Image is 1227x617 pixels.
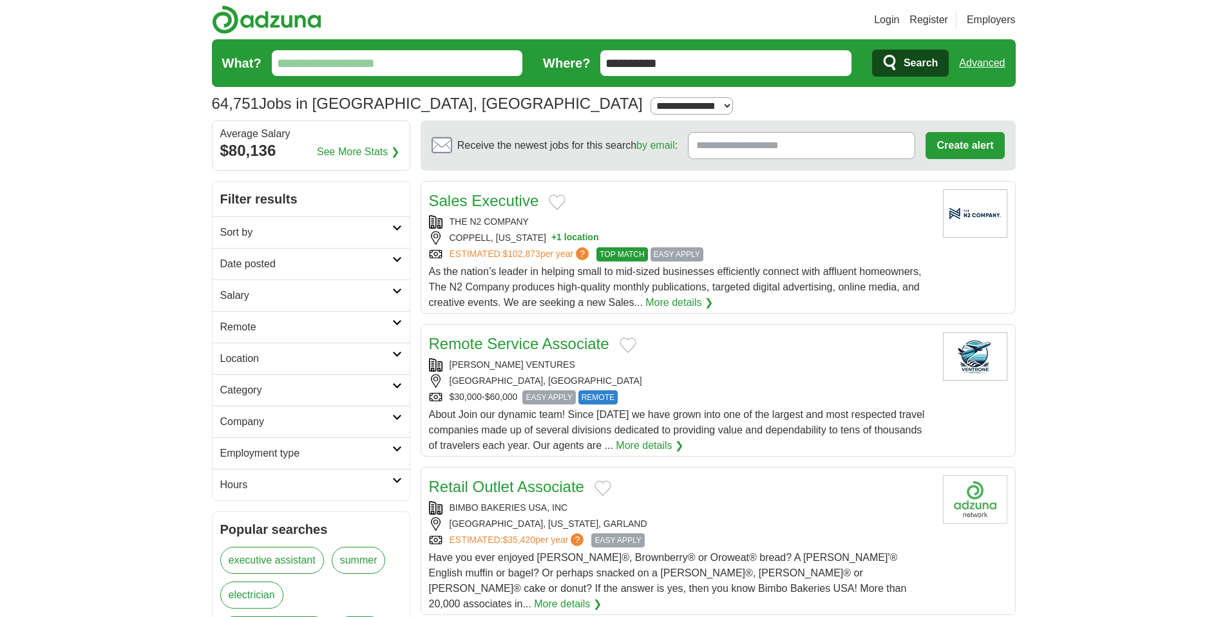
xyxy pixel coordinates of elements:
[943,475,1007,524] img: Company logo
[429,266,922,308] span: As the nation’s leader in helping small to mid-sized businesses efficiently connect with affluent...
[213,406,410,437] a: Company
[551,231,599,245] button: +1 location
[429,335,609,352] a: Remote Service Associate
[616,438,683,453] a: More details ❯
[212,5,321,34] img: Adzuna logo
[213,216,410,248] a: Sort by
[429,374,933,388] div: [GEOGRAPHIC_DATA], [GEOGRAPHIC_DATA]
[429,192,539,209] a: Sales Executive
[651,247,703,261] span: EASY APPLY
[904,50,938,76] span: Search
[220,139,402,162] div: $80,136
[959,50,1005,76] a: Advanced
[332,547,386,574] a: summer
[429,390,933,404] div: $30,000-$60,000
[571,533,584,546] span: ?
[636,140,675,151] a: by email
[429,517,933,531] div: [GEOGRAPHIC_DATA], [US_STATE], GARLAND
[967,12,1016,28] a: Employers
[317,144,399,160] a: See More Stats ❯
[220,129,402,139] div: Average Salary
[620,337,636,353] button: Add to favorite jobs
[429,215,933,229] div: THE N2 COMPANY
[549,195,566,210] button: Add to favorite jobs
[213,437,410,469] a: Employment type
[429,231,933,245] div: COPPELL, [US_STATE]
[220,288,392,303] h2: Salary
[220,351,392,366] h2: Location
[429,409,925,451] span: About Join our dynamic team! Since [DATE] we have grown into one of the largest and most respecte...
[213,311,410,343] a: Remote
[502,249,540,259] span: $102,873
[594,480,611,496] button: Add to favorite jobs
[576,247,589,260] span: ?
[213,374,410,406] a: Category
[429,358,933,372] div: [PERSON_NAME] VENTURES
[450,247,592,261] a: ESTIMATED:$102,873per year?
[543,53,590,73] label: Where?
[551,231,556,245] span: +
[220,383,392,398] h2: Category
[645,295,713,310] a: More details ❯
[429,552,907,609] span: Have you ever enjoyed [PERSON_NAME]®, Brownberry® or Oroweat® bread? A [PERSON_NAME]'® English mu...
[213,343,410,374] a: Location
[220,319,392,335] h2: Remote
[943,189,1007,238] img: Company logo
[220,414,392,430] h2: Company
[220,520,402,539] h2: Popular searches
[213,280,410,311] a: Salary
[926,132,1004,159] button: Create alert
[522,390,575,404] span: EASY APPLY
[578,390,618,404] span: REMOTE
[212,95,643,112] h1: Jobs in [GEOGRAPHIC_DATA], [GEOGRAPHIC_DATA]
[220,446,392,461] h2: Employment type
[874,12,899,28] a: Login
[502,535,535,545] span: $35,420
[220,477,392,493] h2: Hours
[220,225,392,240] h2: Sort by
[220,547,324,574] a: executive assistant
[213,182,410,216] h2: Filter results
[220,582,283,609] a: electrician
[220,256,392,272] h2: Date posted
[212,92,259,115] span: 64,751
[213,469,410,500] a: Hours
[534,596,602,612] a: More details ❯
[591,533,644,547] span: EASY APPLY
[457,138,678,153] span: Receive the newest jobs for this search :
[213,248,410,280] a: Date posted
[429,501,933,515] div: BIMBO BAKERIES USA, INC
[596,247,647,261] span: TOP MATCH
[429,478,584,495] a: Retail Outlet Associate
[450,533,587,547] a: ESTIMATED:$35,420per year?
[872,50,949,77] button: Search
[909,12,948,28] a: Register
[222,53,262,73] label: What?
[943,332,1007,381] img: Company logo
